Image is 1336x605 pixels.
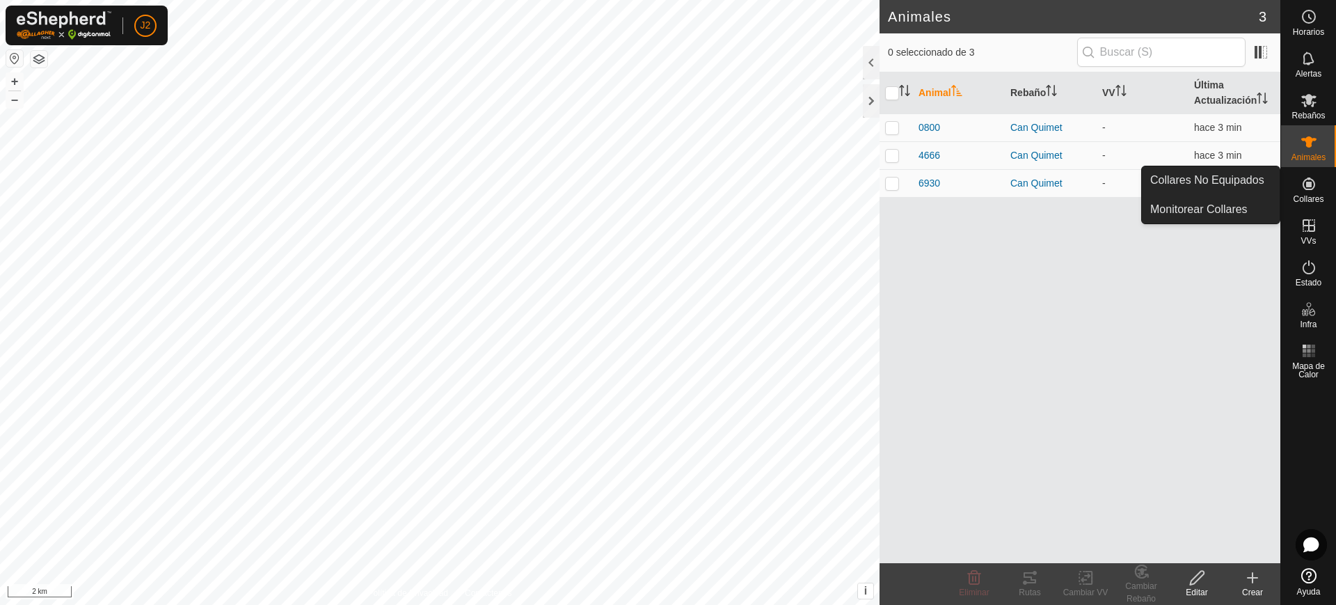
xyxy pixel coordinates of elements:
[1281,563,1336,602] a: Ayuda
[1142,166,1280,194] a: Collares No Equipados
[1293,28,1324,36] span: Horarios
[1301,237,1316,245] span: VVs
[899,87,910,98] p-sorticon: Activar para ordenar
[6,91,23,108] button: –
[31,51,47,68] button: Capas del Mapa
[1194,122,1241,133] span: 19 ago 2025, 8:46
[858,583,873,599] button: i
[1259,6,1266,27] span: 3
[1142,196,1280,223] a: Monitorear Collares
[1194,150,1241,161] span: 19 ago 2025, 8:46
[1113,580,1169,605] div: Cambiar Rebaño
[1115,87,1127,98] p-sorticon: Activar para ordenar
[1169,586,1225,599] div: Editar
[1077,38,1246,67] input: Buscar (S)
[1188,72,1280,114] th: Última Actualización
[1102,122,1106,133] app-display-virtual-paddock-transition: -
[1291,153,1326,162] span: Animales
[1293,195,1323,203] span: Collares
[951,87,962,98] p-sorticon: Activar para ordenar
[864,585,867,597] span: i
[1058,586,1113,599] div: Cambiar VV
[1296,70,1321,78] span: Alertas
[17,11,111,40] img: Logo Gallagher
[1297,588,1321,596] span: Ayuda
[1102,150,1106,161] app-display-virtual-paddock-transition: -
[6,73,23,90] button: +
[1002,586,1058,599] div: Rutas
[913,72,1005,114] th: Animal
[1102,178,1106,189] app-display-virtual-paddock-transition: -
[918,120,940,135] span: 0800
[1296,278,1321,287] span: Estado
[6,50,23,67] button: Restablecer Mapa
[1257,95,1268,106] p-sorticon: Activar para ordenar
[1010,176,1091,191] div: Can Quimet
[888,8,1259,25] h2: Animales
[1285,362,1333,379] span: Mapa de Calor
[1225,586,1280,599] div: Crear
[1046,87,1057,98] p-sorticon: Activar para ordenar
[918,148,940,163] span: 4666
[1097,72,1188,114] th: VV
[465,587,511,599] a: Contáctenos
[1005,72,1097,114] th: Rebaño
[888,45,1077,60] span: 0 seleccionado de 3
[1010,120,1091,135] div: Can Quimet
[1150,201,1248,218] span: Monitorear Collares
[1150,172,1264,189] span: Collares No Equipados
[1291,111,1325,120] span: Rebaños
[1300,320,1317,329] span: Infra
[141,18,151,33] span: J2
[918,176,940,191] span: 6930
[368,587,448,599] a: Política de Privacidad
[959,588,989,597] span: Eliminar
[1010,148,1091,163] div: Can Quimet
